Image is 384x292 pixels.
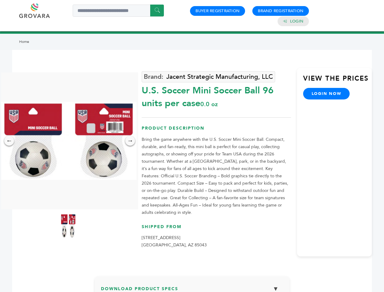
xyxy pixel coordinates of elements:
[125,136,135,146] div: →
[19,39,29,44] a: Home
[303,88,350,99] a: login now
[4,136,14,146] div: ←
[142,224,291,235] h3: Shipped From
[200,100,218,108] span: 0.0 oz
[142,81,291,110] div: U.S. Soccer Mini Soccer Ball 96 units per case
[142,125,291,136] h3: Product Description
[142,234,291,249] p: [STREET_ADDRESS] [GEOGRAPHIC_DATA], AZ 85043
[290,19,303,24] a: Login
[258,8,303,14] a: Brand Registration
[142,71,275,82] a: Jacent Strategic Manufacturing, LLC
[73,5,164,17] input: Search a product or brand...
[142,136,291,216] p: Bring the game anywhere with the U.S. Soccer Mini Soccer Ball. Compact, durable, and fan-ready, t...
[195,8,240,14] a: Buyer Registration
[61,214,76,238] img: U.S. Soccer Mini Soccer Ball 96 units per case 0.0 oz
[303,74,372,88] h3: View the Prices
